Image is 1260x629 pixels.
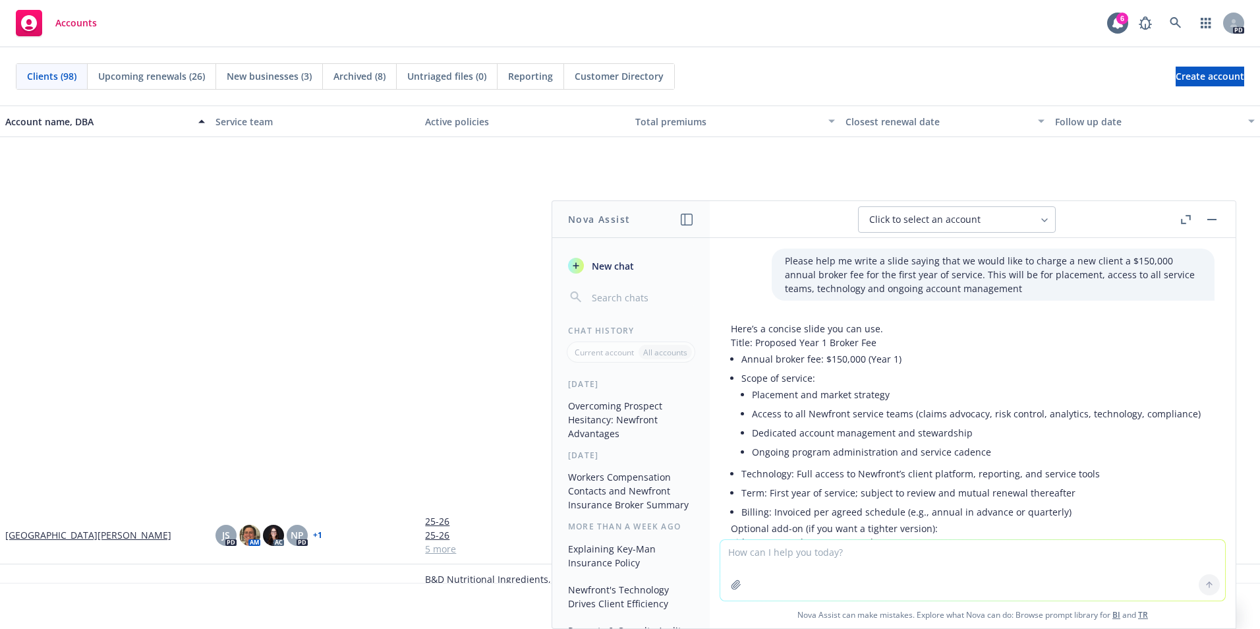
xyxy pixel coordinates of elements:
[508,69,553,83] span: Reporting
[425,115,625,129] div: Active policies
[568,212,630,226] h1: Nova Assist
[752,404,1201,423] li: Access to all Newfront service teams (claims advocacy, risk control, analytics, technology, compl...
[552,378,710,390] div: [DATE]
[840,105,1050,137] button: Closest renewal date
[563,254,699,278] button: New chat
[731,322,1201,336] p: Here’s a concise slide you can use.
[425,514,625,528] a: 25-26
[552,521,710,532] div: More than a week ago
[239,525,260,546] img: photo
[215,115,415,129] div: Service team
[635,115,820,129] div: Total premiums
[741,483,1201,502] li: Term: First year of service; subject to review and mutual renewal thereafter
[589,288,694,307] input: Search chats
[5,115,190,129] div: Account name, DBA
[1193,10,1219,36] a: Switch app
[589,259,634,273] span: New chat
[1162,10,1189,36] a: Search
[1112,609,1120,620] a: BI
[741,502,1201,522] li: Billing: Invoiced per agreed schedule (e.g., annual in advance or quarterly)
[291,528,304,542] span: NP
[5,528,171,542] a: [GEOGRAPHIC_DATA][PERSON_NAME]
[785,254,1201,295] p: Please help me write a slide saying that we would like to charge a new client a $150,000 annual b...
[741,464,1201,483] li: Technology: Full access to Newfront’s client platform, reporting, and service tools
[575,347,634,358] p: Current account
[1050,105,1260,137] button: Follow up date
[263,525,284,546] img: photo
[98,69,205,83] span: Upcoming renewals (26)
[731,535,1201,549] p: Title: Year 1 Broker Fee Proposal
[210,105,420,137] button: Service team
[1116,13,1128,24] div: 6
[425,572,625,600] a: B&D Nutritional Ingredients, Inc. - General Liability
[845,115,1031,129] div: Closest renewal date
[630,105,840,137] button: Total premiums
[752,423,1201,442] li: Dedicated account management and stewardship
[1138,609,1148,620] a: TR
[425,528,625,542] a: 25-26
[563,395,699,444] button: Overcoming Prospect Hesitancy: Newfront Advantages
[869,213,981,226] span: Click to select an account
[731,522,1201,535] p: Optional add-on (if you want a tighter version):
[741,349,1201,369] li: Annual broker fee: $150,000 (Year 1)
[333,69,386,83] span: Archived (8)
[563,466,699,516] button: Workers Compensation Contacts and Newfront Insurance Broker Summary
[643,347,687,358] p: All accounts
[563,538,699,574] button: Explaining Key-Man Insurance Policy
[1176,64,1244,89] span: Create account
[1132,10,1159,36] a: Report a Bug
[741,369,1201,464] li: Scope of service:
[552,325,710,336] div: Chat History
[227,69,312,83] span: New businesses (3)
[222,528,230,542] span: JS
[425,542,625,556] a: 5 more
[1055,115,1240,129] div: Follow up date
[731,336,1201,349] p: Title: Proposed Year 1 Broker Fee
[752,385,1201,404] li: Placement and market strategy
[420,105,630,137] button: Active policies
[407,69,486,83] span: Untriaged files (0)
[1176,67,1244,86] a: Create account
[715,601,1230,628] span: Nova Assist can make mistakes. Explore what Nova can do: Browse prompt library for and
[858,206,1056,233] button: Click to select an account
[563,579,699,614] button: Newfront's Technology Drives Client Efficiency
[27,69,76,83] span: Clients (98)
[752,442,1201,462] li: Ongoing program administration and service cadence
[55,18,97,28] span: Accounts
[11,5,102,42] a: Accounts
[552,450,710,461] div: [DATE]
[313,531,322,539] a: + 1
[575,69,664,83] span: Customer Directory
